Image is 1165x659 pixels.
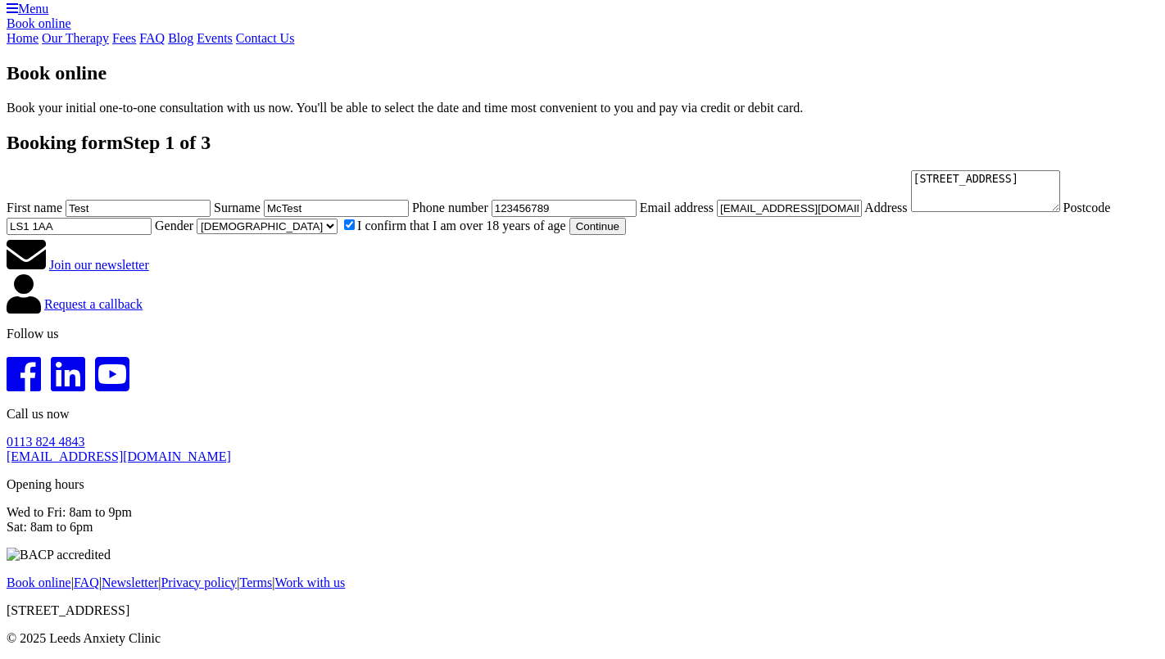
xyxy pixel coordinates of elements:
a: [EMAIL_ADDRESS][DOMAIN_NAME] [7,449,231,463]
p: Book your initial one-to-one consultation with us now. You'll be able to select the date and time... [7,101,1158,115]
label: Phone number [412,201,488,214]
img: BACP accredited [7,548,111,562]
a: Work with us [274,575,345,589]
label: I confirm that I am over 18 years of age [341,219,566,232]
input: I confirm that I am over 18 years of age [344,219,355,230]
p: Follow us [7,327,1158,341]
i: YouTube [95,354,129,394]
p: [STREET_ADDRESS] [7,603,1158,618]
label: Address [864,201,907,214]
p: © 2025 Leeds Anxiety Clinic [7,631,1158,646]
a: Our Therapy [42,31,109,45]
i: LinkedIn [51,354,85,394]
a: Blog [168,31,193,45]
textarea: [STREET_ADDRESS] [911,170,1060,212]
i: Facebook [7,354,41,394]
a: Terms [240,575,273,589]
a: Events [197,31,233,45]
a: Facebook [7,377,41,391]
a: Request a callback [44,297,143,311]
p: Wed to Fri: 8am to 9pm Sat: 8am to 6pm [7,505,1158,535]
p: Call us now [7,407,1158,422]
a: Fees [112,31,136,45]
label: First name [7,201,62,214]
h1: Book online [7,62,1158,84]
label: Surname [214,201,261,214]
a: Newsletter [102,575,158,589]
p: | | | | | [7,575,1158,590]
button: Continue [569,218,626,235]
a: 0113 824 4843 [7,435,84,449]
p: Opening hours [7,477,1158,492]
a: Privacy policy [161,575,237,589]
a: Book online [7,575,71,589]
a: Menu [7,2,48,16]
a: Join our newsletter [49,258,149,272]
a: LinkedIn [51,377,85,391]
label: Email address [640,201,714,214]
a: YouTube [95,377,129,391]
a: FAQ [139,31,165,45]
a: Contact Us [236,31,295,45]
span: Step 1 of 3 [123,132,211,153]
label: Gender [155,219,193,232]
a: Home [7,31,39,45]
a: FAQ [74,575,99,589]
label: Postcode [1063,201,1111,214]
a: Book online [7,16,71,30]
h2: Booking form [7,132,1158,154]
